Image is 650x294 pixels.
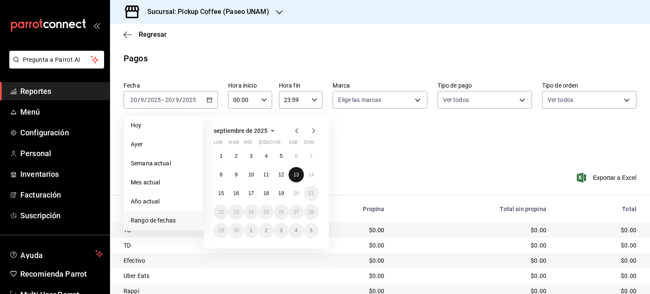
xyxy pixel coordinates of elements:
[182,96,196,103] input: ----
[138,96,140,103] span: /
[542,82,636,88] label: Tipo de orden
[278,209,284,215] abbr: 26 de septiembre de 2025
[124,52,148,65] div: Pagos
[398,206,546,212] div: Total sin propina
[131,140,196,149] span: Ayer
[20,106,103,118] span: Menú
[233,209,239,215] abbr: 23 de septiembre de 2025
[124,272,289,280] div: Uber Eats
[9,51,104,69] button: Pregunta a Parrot AI
[289,140,297,148] abbr: sábado
[175,96,179,103] input: --
[93,22,100,29] button: open_drawer_menu
[229,223,243,238] button: 30 de septiembre de 2025
[304,148,319,164] button: 7 de septiembre de 2025
[338,96,381,104] span: Elige las marcas
[244,204,259,220] button: 24 de septiembre de 2025
[250,153,253,159] abbr: 3 de septiembre de 2025
[214,148,229,164] button: 1 de septiembre de 2025
[20,189,103,201] span: Facturación
[308,209,314,215] abbr: 28 de septiembre de 2025
[130,96,138,103] input: --
[289,186,303,201] button: 20 de septiembre de 2025
[229,140,239,148] abbr: martes
[131,159,196,168] span: Semana actual
[20,268,103,280] span: Recomienda Parrot
[218,209,224,215] abbr: 22 de septiembre de 2025
[279,82,323,88] label: Hora fin
[333,82,427,88] label: Marca
[310,228,313,234] abbr: 5 de octubre de 2025
[229,148,243,164] button: 2 de septiembre de 2025
[20,127,103,138] span: Configuración
[250,228,253,234] abbr: 1 de octubre de 2025
[280,153,283,159] abbr: 5 de septiembre de 2025
[398,272,546,280] div: $0.00
[20,249,92,259] span: Ayuda
[308,190,314,196] abbr: 21 de septiembre de 2025
[304,167,319,182] button: 14 de septiembre de 2025
[560,226,636,234] div: $0.00
[560,256,636,265] div: $0.00
[259,223,273,238] button: 2 de octubre de 2025
[131,121,196,130] span: Hoy
[229,204,243,220] button: 23 de septiembre de 2025
[218,190,224,196] abbr: 15 de septiembre de 2025
[398,226,546,234] div: $0.00
[560,272,636,280] div: $0.00
[218,228,224,234] abbr: 29 de septiembre de 2025
[398,241,546,250] div: $0.00
[214,140,223,148] abbr: lunes
[124,82,218,88] label: Fecha
[140,96,144,103] input: --
[144,96,147,103] span: /
[274,148,289,164] button: 5 de septiembre de 2025
[289,204,303,220] button: 27 de septiembre de 2025
[214,126,278,136] button: septiembre de 2025
[295,153,297,159] abbr: 6 de septiembre de 2025
[293,209,299,215] abbr: 27 de septiembre de 2025
[259,186,273,201] button: 18 de septiembre de 2025
[278,190,284,196] abbr: 19 de septiembre de 2025
[259,204,273,220] button: 25 de septiembre de 2025
[308,172,314,178] abbr: 14 de septiembre de 2025
[131,178,196,187] span: Mes actual
[20,148,103,159] span: Personal
[303,256,384,265] div: $0.00
[214,186,229,201] button: 15 de septiembre de 2025
[248,172,254,178] abbr: 10 de septiembre de 2025
[293,190,299,196] abbr: 20 de septiembre de 2025
[233,228,239,234] abbr: 30 de septiembre de 2025
[214,204,229,220] button: 22 de septiembre de 2025
[289,167,303,182] button: 13 de septiembre de 2025
[438,82,532,88] label: Tipo de pago
[140,7,269,17] h3: Sucursal: Pickup Coffee (Paseo UNAM)
[259,140,308,148] abbr: jueves
[214,127,267,134] span: septiembre de 2025
[162,96,164,103] span: -
[303,272,384,280] div: $0.00
[278,172,284,178] abbr: 12 de septiembre de 2025
[265,228,268,234] abbr: 2 de octubre de 2025
[235,153,238,159] abbr: 2 de septiembre de 2025
[235,172,238,178] abbr: 9 de septiembre de 2025
[248,209,254,215] abbr: 24 de septiembre de 2025
[244,186,259,201] button: 17 de septiembre de 2025
[304,223,319,238] button: 5 de octubre de 2025
[578,173,636,183] span: Exportar a Excel
[398,256,546,265] div: $0.00
[289,223,303,238] button: 4 de octubre de 2025
[263,209,269,215] abbr: 25 de septiembre de 2025
[293,172,299,178] abbr: 13 de septiembre de 2025
[131,197,196,206] span: Año actual
[131,216,196,225] span: Rango de fechas
[124,241,289,250] div: TD
[259,148,273,164] button: 4 de septiembre de 2025
[124,30,167,38] button: Regresar
[229,186,243,201] button: 16 de septiembre de 2025
[259,167,273,182] button: 11 de septiembre de 2025
[304,204,319,220] button: 28 de septiembre de 2025
[20,168,103,180] span: Inventarios
[304,186,319,201] button: 21 de septiembre de 2025
[214,223,229,238] button: 29 de septiembre de 2025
